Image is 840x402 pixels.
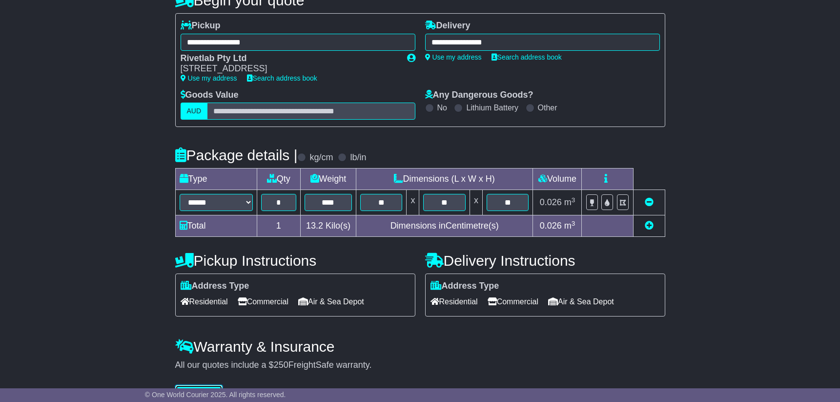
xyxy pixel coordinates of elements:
[488,294,538,309] span: Commercial
[175,169,257,190] td: Type
[466,103,518,112] label: Lithium Battery
[492,53,562,61] a: Search address book
[181,90,239,101] label: Goods Value
[175,339,665,355] h4: Warranty & Insurance
[645,197,654,207] a: Remove this item
[181,21,221,31] label: Pickup
[181,294,228,309] span: Residential
[572,196,575,204] sup: 3
[181,103,208,120] label: AUD
[572,220,575,227] sup: 3
[356,215,533,237] td: Dimensions in Centimetre(s)
[175,360,665,371] div: All our quotes include a $ FreightSafe warranty.
[181,281,249,292] label: Address Type
[350,152,366,163] label: lb/in
[298,294,364,309] span: Air & Sea Depot
[430,281,499,292] label: Address Type
[564,197,575,207] span: m
[425,21,471,31] label: Delivery
[540,197,562,207] span: 0.026
[540,221,562,231] span: 0.026
[181,53,397,64] div: Rivetlab Pty Ltd
[437,103,447,112] label: No
[247,74,317,82] a: Search address book
[645,221,654,231] a: Add new item
[425,53,482,61] a: Use my address
[257,215,300,237] td: 1
[309,152,333,163] label: kg/cm
[145,391,286,399] span: © One World Courier 2025. All rights reserved.
[274,360,288,370] span: 250
[407,190,419,215] td: x
[181,74,237,82] a: Use my address
[175,215,257,237] td: Total
[238,294,288,309] span: Commercial
[181,63,397,74] div: [STREET_ADDRESS]
[175,385,223,402] button: Get Quotes
[538,103,557,112] label: Other
[425,253,665,269] h4: Delivery Instructions
[564,221,575,231] span: m
[548,294,614,309] span: Air & Sea Depot
[430,294,478,309] span: Residential
[175,253,415,269] h4: Pickup Instructions
[300,215,356,237] td: Kilo(s)
[175,147,298,163] h4: Package details |
[533,169,582,190] td: Volume
[300,169,356,190] td: Weight
[257,169,300,190] td: Qty
[425,90,533,101] label: Any Dangerous Goods?
[356,169,533,190] td: Dimensions (L x W x H)
[306,221,323,231] span: 13.2
[470,190,482,215] td: x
